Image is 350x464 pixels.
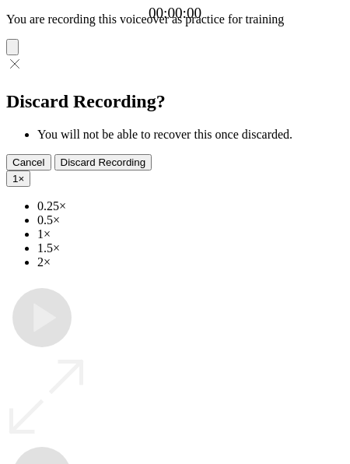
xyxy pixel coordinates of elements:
p: You are recording this voiceover as practice for training [6,12,344,26]
li: 1× [37,227,344,241]
li: 1.5× [37,241,344,255]
li: 0.25× [37,199,344,213]
span: 1 [12,173,18,185]
button: Cancel [6,154,51,170]
h2: Discard Recording? [6,91,344,112]
a: 00:00:00 [149,5,201,22]
li: 0.5× [37,213,344,227]
li: You will not be able to recover this once discarded. [37,128,344,142]
li: 2× [37,255,344,269]
button: 1× [6,170,30,187]
button: Discard Recording [54,154,152,170]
